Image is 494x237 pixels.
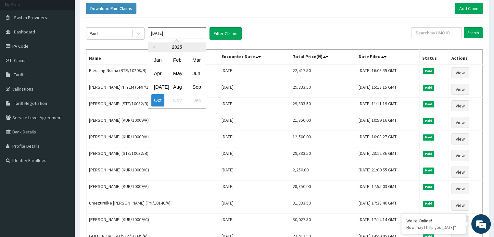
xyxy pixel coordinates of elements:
[356,98,419,114] td: [DATE] 11:11:19 GMT
[423,151,435,157] span: Paid
[219,81,290,98] td: [DATE]
[356,197,419,214] td: [DATE] 17:33:46 GMT
[14,29,35,35] span: Dashboard
[290,164,356,181] td: 2,250.00
[14,100,47,106] span: Tariff Negotiation
[190,54,203,66] div: Choose March 2025
[148,42,206,52] div: 2025
[449,50,483,65] th: Actions
[107,3,122,19] div: Minimize live chat window
[219,114,290,131] td: [DATE]
[86,98,219,114] td: [PERSON_NAME] (STZ/10032/B)
[290,181,356,197] td: 28,850.00
[290,147,356,164] td: 29,333.50
[219,164,290,181] td: [DATE]
[356,50,419,65] th: Date Filed
[86,147,219,164] td: [PERSON_NAME] (STZ/10032/B)
[451,150,469,161] a: View
[356,214,419,230] td: [DATE] 17:14:14 GMT
[406,218,462,224] div: We're Online!
[86,114,219,131] td: [PERSON_NAME] (KUR/10009/A)
[148,53,206,107] div: month 2025-10
[423,134,435,140] span: Paid
[423,118,435,124] span: Paid
[34,36,109,45] div: Chat with us now
[451,67,469,78] a: View
[14,57,27,63] span: Claims
[356,131,419,147] td: [DATE] 10:08:27 GMT
[171,81,184,93] div: Choose August 2025
[148,27,206,39] input: Select Month and Year
[14,72,26,78] span: Tariffs
[290,50,356,65] th: Total Price(₦)
[151,94,164,106] div: Choose October 2025
[86,214,219,230] td: [PERSON_NAME] (KUR/10009/C)
[356,164,419,181] td: [DATE] 21:09:55 GMT
[12,32,26,49] img: d_794563401_company_1708531726252_794563401
[451,100,469,111] a: View
[86,64,219,81] td: Blessing Nsima (BTR/10208/B)
[451,84,469,95] a: View
[356,64,419,81] td: [DATE] 16:08:55 GMT
[290,197,356,214] td: 31,833.50
[86,3,136,14] button: Download Paid Claims
[423,101,435,107] span: Paid
[412,27,462,38] input: Search by HMO ID
[219,98,290,114] td: [DATE]
[290,214,356,230] td: 30,027.50
[38,75,90,141] span: We're online!
[451,133,469,144] a: View
[423,85,435,91] span: Paid
[90,30,98,37] div: Paid
[86,181,219,197] td: [PERSON_NAME] (KUR/10009/A)
[209,27,242,40] button: Filter Claims
[171,68,184,80] div: Choose May 2025
[3,164,124,186] textarea: Type your message and hit 'Enter'
[151,81,164,93] div: Choose July 2025
[423,201,435,206] span: Paid
[356,147,419,164] td: [DATE] 23:12:36 GMT
[219,131,290,147] td: [DATE]
[14,15,47,20] span: Switch Providers
[451,200,469,211] a: View
[356,114,419,131] td: [DATE] 10:59:16 GMT
[423,168,435,173] span: Paid
[219,214,290,230] td: [DATE]
[423,68,435,74] span: Paid
[219,50,290,65] th: Encounter Date
[86,50,219,65] th: Name
[171,54,184,66] div: Choose February 2025
[455,3,483,14] a: Add Claim
[423,184,435,190] span: Paid
[356,81,419,98] td: [DATE] 15:13:15 GMT
[290,81,356,98] td: 29,333.50
[219,147,290,164] td: [DATE]
[290,114,356,131] td: 21,350.00
[451,183,469,194] a: View
[190,81,203,93] div: Choose September 2025
[219,181,290,197] td: [DATE]
[151,54,164,66] div: Choose January 2025
[151,45,155,49] button: Previous Year
[419,50,449,65] th: Status
[86,81,219,98] td: [PERSON_NAME] NTYEM (SMP/10018/A)
[219,197,290,214] td: [DATE]
[151,68,164,80] div: Choose April 2025
[219,64,290,81] td: [DATE]
[86,131,219,147] td: [PERSON_NAME] (KUR/10009/A)
[86,164,219,181] td: [PERSON_NAME] (KUR/10009/C)
[451,117,469,128] a: View
[406,225,462,230] p: How may I help you today?
[290,98,356,114] td: 29,333.50
[290,131,356,147] td: 12,500.00
[451,167,469,178] a: View
[86,197,219,214] td: Umezuruike [PERSON_NAME] (TYI/10140/A)
[356,181,419,197] td: [DATE] 17:55:03 GMT
[464,27,483,38] input: Search
[290,64,356,81] td: 22,417.50
[190,68,203,80] div: Choose June 2025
